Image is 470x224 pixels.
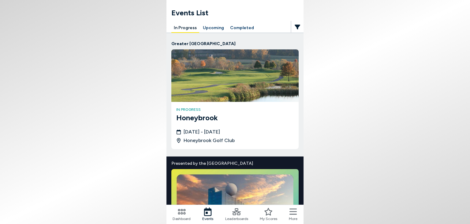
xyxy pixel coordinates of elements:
div: Manage your account [166,23,304,33]
button: Upcoming [200,23,226,33]
span: Events [202,216,213,222]
h1: Events List [171,7,304,18]
button: More [289,207,297,222]
a: Honeybrookin progressHoneybrook[DATE] - [DATE]Honeybrook Golf Club [171,49,299,149]
a: Dashboard [173,207,191,222]
a: My Scores [260,207,277,222]
p: Greater [GEOGRAPHIC_DATA] [171,41,299,47]
img: Honeybrook [171,49,299,102]
span: Honeybrook Golf Club [184,137,235,144]
button: In Progress [171,23,199,33]
span: More [289,216,297,222]
span: [DATE] - [DATE] [184,128,220,136]
h4: in progress [176,107,294,112]
button: Completed [228,23,256,33]
a: Leaderboards [225,207,248,222]
span: Presented by the [GEOGRAPHIC_DATA] [171,160,299,167]
span: Leaderboards [225,216,248,222]
a: Events [202,207,213,222]
h3: Honeybrook [176,112,294,123]
span: Dashboard [173,216,191,222]
span: My Scores [260,216,277,222]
